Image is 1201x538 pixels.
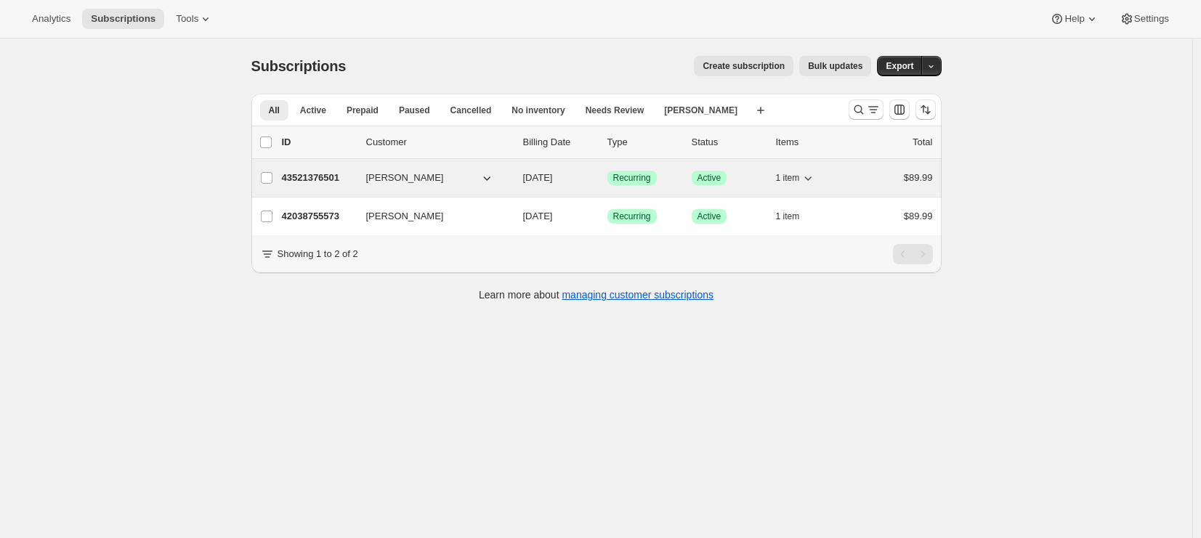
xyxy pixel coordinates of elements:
[282,135,933,150] div: IDCustomerBilling DateTypeStatusItemsTotal
[886,60,913,72] span: Export
[282,171,355,185] p: 43521376501
[893,244,933,264] nav: Pagination
[269,105,280,116] span: All
[23,9,79,29] button: Analytics
[613,172,651,184] span: Recurring
[357,205,503,228] button: [PERSON_NAME]
[776,211,800,222] span: 1 item
[450,105,492,116] span: Cancelled
[300,105,326,116] span: Active
[357,166,503,189] button: [PERSON_NAME]
[399,105,430,116] span: Paused
[799,56,871,76] button: Bulk updates
[586,105,644,116] span: Needs Review
[167,9,222,29] button: Tools
[749,100,772,121] button: Create new view
[889,99,910,120] button: Customize table column order and visibility
[776,168,816,188] button: 1 item
[366,209,444,224] span: [PERSON_NAME]
[877,56,922,76] button: Export
[849,99,883,120] button: Search and filter results
[82,9,164,29] button: Subscriptions
[697,211,721,222] span: Active
[607,135,680,150] div: Type
[562,289,713,301] a: managing customer subscriptions
[91,13,155,25] span: Subscriptions
[251,58,347,74] span: Subscriptions
[915,99,936,120] button: Sort the results
[347,105,379,116] span: Prepaid
[697,172,721,184] span: Active
[479,288,713,302] p: Learn more about
[776,206,816,227] button: 1 item
[366,135,511,150] p: Customer
[692,135,764,150] p: Status
[664,105,737,116] span: [PERSON_NAME]
[703,60,785,72] span: Create subscription
[904,211,933,221] span: $89.99
[176,13,198,25] span: Tools
[366,171,444,185] span: [PERSON_NAME]
[282,168,933,188] div: 43521376501[PERSON_NAME][DATE]SuccessRecurringSuccessActive1 item$89.99
[1041,9,1107,29] button: Help
[523,135,596,150] p: Billing Date
[523,211,553,221] span: [DATE]
[1134,13,1169,25] span: Settings
[32,13,70,25] span: Analytics
[808,60,862,72] span: Bulk updates
[913,135,932,150] p: Total
[1111,9,1178,29] button: Settings
[904,172,933,183] span: $89.99
[776,135,849,150] div: Items
[282,206,933,227] div: 42038755573[PERSON_NAME][DATE]SuccessRecurringSuccessActive1 item$89.99
[523,172,553,183] span: [DATE]
[776,172,800,184] span: 1 item
[613,211,651,222] span: Recurring
[282,135,355,150] p: ID
[278,247,358,261] p: Showing 1 to 2 of 2
[1064,13,1084,25] span: Help
[282,209,355,224] p: 42038755573
[694,56,793,76] button: Create subscription
[511,105,565,116] span: No inventory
